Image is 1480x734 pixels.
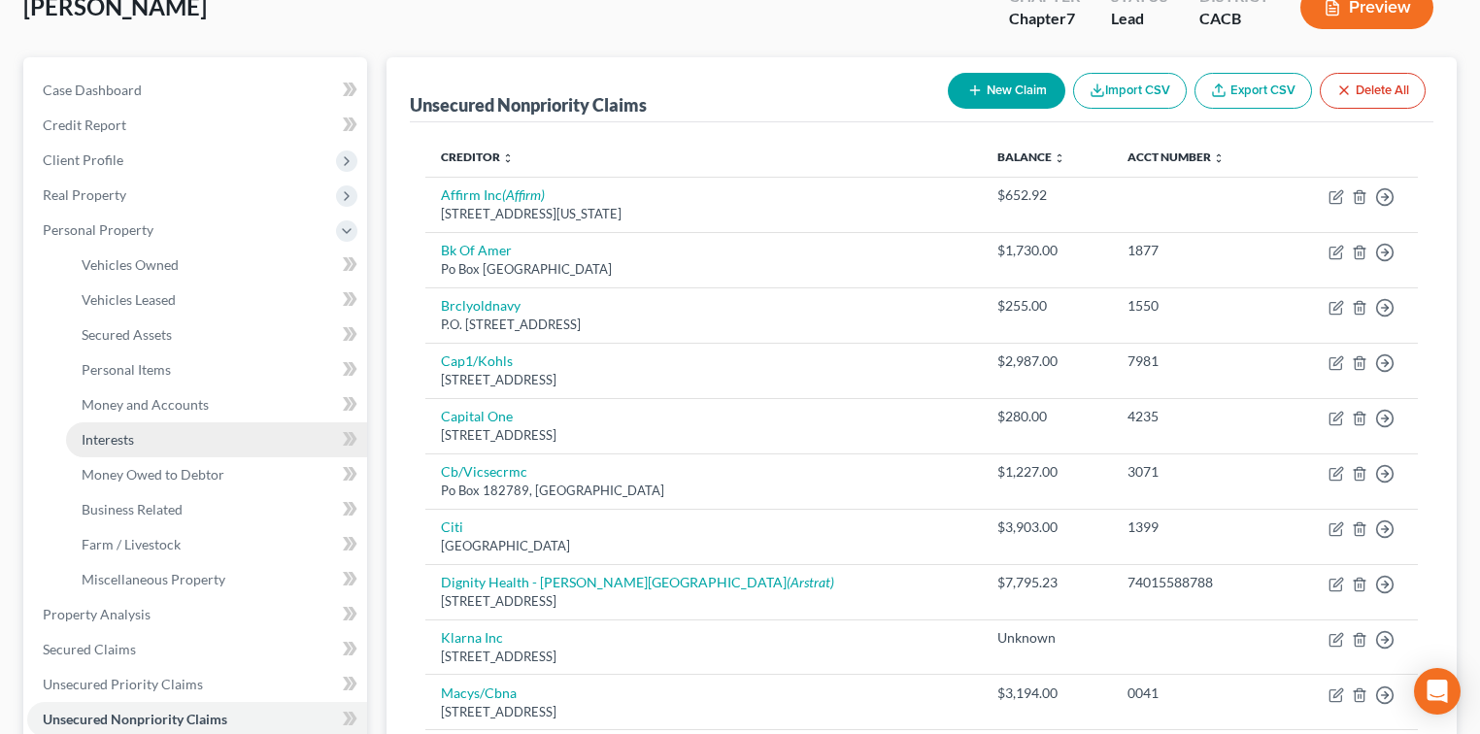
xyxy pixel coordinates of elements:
div: [GEOGRAPHIC_DATA] [441,537,966,555]
span: Secured Claims [43,641,136,657]
div: 4235 [1127,407,1264,426]
button: Delete All [1320,73,1426,109]
div: [STREET_ADDRESS] [441,592,966,611]
div: 1399 [1127,517,1264,537]
span: 7 [1066,9,1075,27]
div: CACB [1199,8,1269,30]
a: Citi [441,518,463,535]
div: $255.00 [997,296,1096,316]
div: 7981 [1127,351,1264,371]
a: Bk Of Amer [441,242,512,258]
span: Case Dashboard [43,82,142,98]
a: Creditor unfold_more [441,150,514,164]
div: $3,194.00 [997,684,1096,703]
a: Capital One [441,408,513,424]
div: $1,227.00 [997,462,1096,482]
div: $2,987.00 [997,351,1096,371]
a: Farm / Livestock [66,527,367,562]
div: [STREET_ADDRESS][US_STATE] [441,205,966,223]
a: Balance unfold_more [997,150,1065,164]
i: unfold_more [1213,152,1225,164]
a: Brclyoldnavy [441,297,521,314]
span: Unsecured Nonpriority Claims [43,711,227,727]
a: Affirm Inc(Affirm) [441,186,545,203]
i: (Affirm) [502,186,545,203]
div: [STREET_ADDRESS] [441,426,966,445]
button: New Claim [948,73,1065,109]
div: [STREET_ADDRESS] [441,703,966,721]
span: Money and Accounts [82,396,209,413]
div: P.O. [STREET_ADDRESS] [441,316,966,334]
span: Personal Items [82,361,171,378]
div: Unknown [997,628,1096,648]
span: Property Analysis [43,606,151,622]
a: Dignity Health - [PERSON_NAME][GEOGRAPHIC_DATA](Arstrat) [441,574,834,590]
div: $1,730.00 [997,241,1096,260]
a: Secured Assets [66,317,367,352]
div: Chapter [1009,8,1080,30]
span: Real Property [43,186,126,203]
span: Credit Report [43,117,126,133]
i: unfold_more [1054,152,1065,164]
div: Open Intercom Messenger [1414,668,1461,715]
a: Business Related [66,492,367,527]
a: Credit Report [27,108,367,143]
span: Money Owed to Debtor [82,466,224,483]
span: Interests [82,431,134,448]
div: [STREET_ADDRESS] [441,371,966,389]
span: Personal Property [43,221,153,238]
span: Secured Assets [82,326,172,343]
a: Money and Accounts [66,387,367,422]
a: Export CSV [1194,73,1312,109]
a: Vehicles Leased [66,283,367,317]
div: Lead [1111,8,1168,30]
a: Cb/Vicsecrmc [441,463,527,480]
span: Vehicles Leased [82,291,176,308]
div: 3071 [1127,462,1264,482]
span: Vehicles Owned [82,256,179,273]
a: Cap1/Kohls [441,352,513,369]
i: unfold_more [502,152,514,164]
a: Vehicles Owned [66,248,367,283]
a: Acct Number unfold_more [1127,150,1225,164]
div: Po Box 182789, [GEOGRAPHIC_DATA] [441,482,966,500]
a: Macys/Cbna [441,684,517,701]
div: 74015588788 [1127,573,1264,592]
div: 0041 [1127,684,1264,703]
a: Miscellaneous Property [66,562,367,597]
div: [STREET_ADDRESS] [441,648,966,666]
div: $7,795.23 [997,573,1096,592]
div: 1877 [1127,241,1264,260]
span: Unsecured Priority Claims [43,676,203,692]
div: $280.00 [997,407,1096,426]
div: $652.92 [997,185,1096,205]
a: Interests [66,422,367,457]
span: Miscellaneous Property [82,571,225,587]
a: Secured Claims [27,632,367,667]
a: Case Dashboard [27,73,367,108]
button: Import CSV [1073,73,1187,109]
a: Personal Items [66,352,367,387]
a: Unsecured Priority Claims [27,667,367,702]
span: Business Related [82,501,183,517]
span: Client Profile [43,151,123,168]
div: Unsecured Nonpriority Claims [410,93,647,117]
a: Klarna Inc [441,629,503,646]
a: Property Analysis [27,597,367,632]
div: 1550 [1127,296,1264,316]
i: (Arstrat) [787,574,834,590]
span: Farm / Livestock [82,536,181,552]
div: Po Box [GEOGRAPHIC_DATA] [441,260,966,279]
a: Money Owed to Debtor [66,457,367,492]
div: $3,903.00 [997,517,1096,537]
